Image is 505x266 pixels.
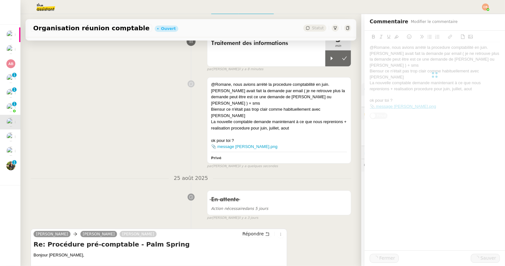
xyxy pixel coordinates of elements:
[211,144,278,149] a: 📎 message [PERSON_NAME].png
[169,174,213,183] span: 25 août 2025
[211,106,347,119] div: Biensur ce n'était pas trop clair comme habituellement avec [PERSON_NAME]
[12,160,17,165] nz-badge-sup: 1
[120,231,157,237] a: [PERSON_NAME]
[13,102,16,107] p: 1
[211,39,322,48] span: Traitement des informations
[325,43,351,49] span: min
[361,83,505,95] div: ⚙️Procédures
[242,231,264,237] span: Répondre
[12,87,17,92] nz-badge-sup: 1
[33,240,284,249] h4: Re: Procédure pré-comptable - Palm Spring
[370,17,408,26] span: Commentaire
[211,119,347,131] div: La nouvelle comptable demande manintenant à ce que nous reprenions + realisation procedure pour j...
[207,215,212,221] span: par
[370,254,399,263] button: Fermer
[364,150,411,155] span: ⏲️
[239,67,263,72] span: il y a 8 minutes
[364,163,419,168] span: 💬
[361,107,505,120] div: 🔐Données client
[211,137,347,144] div: ok pour toi ?
[161,27,176,31] div: Ouvert
[6,74,15,83] img: users%2F9mvJqJUvllffspLsQzytnd0Nt4c2%2Favatar%2F82da88e3-d90d-4e39-b37d-dcb7941179ae
[12,102,17,106] nz-badge-sup: 1
[33,231,71,237] a: [PERSON_NAME]
[211,206,268,211] span: dans 5 jours
[364,110,405,117] span: 🔐
[6,103,15,112] img: users%2FyQfMwtYgTqhRP2YHWHmG2s2LYaD3%2Favatar%2Fprofile-pic.png
[6,118,15,127] img: users%2FPVo4U3nC6dbZZPS5thQt7kGWk8P2%2Favatar%2F1516997780130.jpeg
[13,160,16,166] p: 1
[211,81,347,88] div: @Romane, nous avions arrété la procedure comptabilité en juin.
[6,132,15,141] img: users%2FrxcTinYCQST3nt3eRyMgQ024e422%2Favatar%2Fa0327058c7192f72952294e6843542370f7921c3.jpg
[6,147,15,156] img: users%2F9mvJqJUvllffspLsQzytnd0Nt4c2%2Favatar%2F82da88e3-d90d-4e39-b37d-dcb7941179ae
[239,164,278,169] span: il y a quelques secondes
[207,67,264,72] small: [PERSON_NAME]
[207,215,258,221] small: [PERSON_NAME]
[471,254,500,263] button: Sauver
[33,25,150,31] span: Organisation réunion comptable
[211,156,221,160] b: Privé
[482,4,489,11] img: svg
[6,59,15,68] img: svg
[80,231,117,237] a: [PERSON_NAME]
[411,18,458,25] span: Modifier le commentaire
[361,159,505,172] div: 💬Commentaires 11
[325,36,351,43] span: 3
[364,85,397,93] span: ⚙️
[240,230,272,237] button: Répondre
[207,164,278,169] small: [PERSON_NAME]
[12,73,17,77] nz-badge-sup: 1
[6,45,15,54] img: users%2FHIWaaSoTa5U8ssS5t403NQMyZZE3%2Favatar%2Fa4be050e-05fa-4f28-bbe7-e7e8e4788720
[211,197,239,203] span: En attente
[6,89,15,98] img: users%2F9mvJqJUvllffspLsQzytnd0Nt4c2%2Favatar%2F82da88e3-d90d-4e39-b37d-dcb7941179ae
[13,73,16,78] p: 1
[239,215,258,221] span: il y a 3 jours
[207,67,212,72] span: par
[13,87,16,93] p: 1
[6,161,15,170] img: 59e8fd3f-8fb3-40bf-a0b4-07a768509d6a
[361,146,505,159] div: ⏲️Tâches 61:25
[211,88,347,107] div: [PERSON_NAME] avait fait la demande par email ( je ne retrouve plus la demande peut être est ce u...
[6,30,15,39] img: users%2FHIWaaSoTa5U8ssS5t403NQMyZZE3%2Favatar%2Fa4be050e-05fa-4f28-bbe7-e7e8e4788720
[207,164,212,169] span: par
[211,206,245,211] span: Action nécessaire
[312,26,324,30] span: Statut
